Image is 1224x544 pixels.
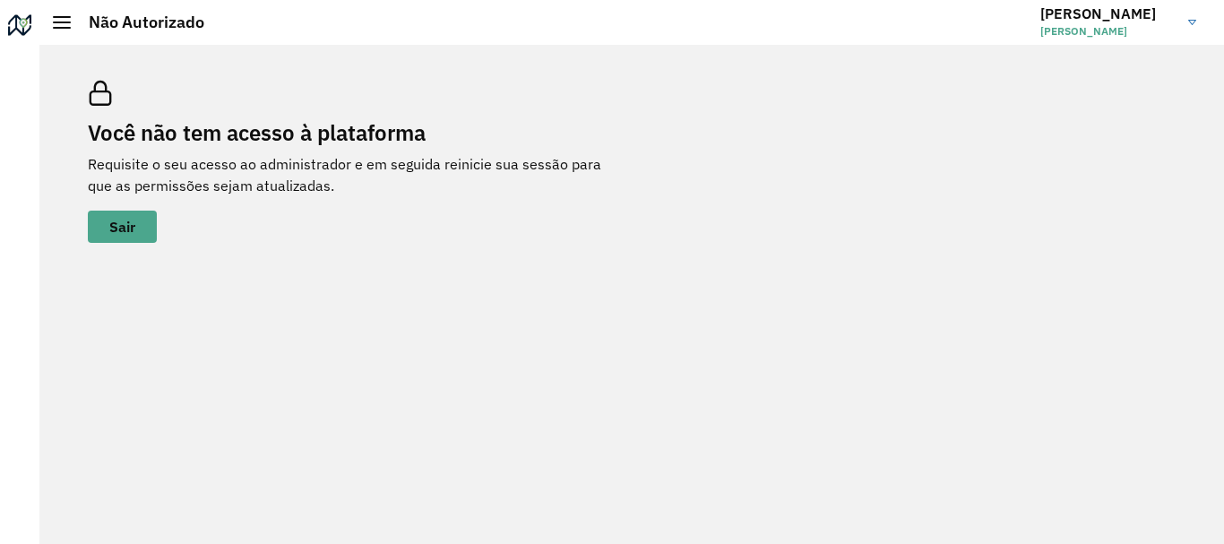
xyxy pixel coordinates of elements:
[109,220,135,234] span: Sair
[1040,23,1175,39] span: [PERSON_NAME]
[1040,5,1175,22] h3: [PERSON_NAME]
[88,120,625,146] h2: Você não tem acesso à plataforma
[71,13,204,32] h2: Não Autorizado
[88,211,157,243] button: button
[88,153,625,196] p: Requisite o seu acesso ao administrador e em seguida reinicie sua sessão para que as permissões s...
